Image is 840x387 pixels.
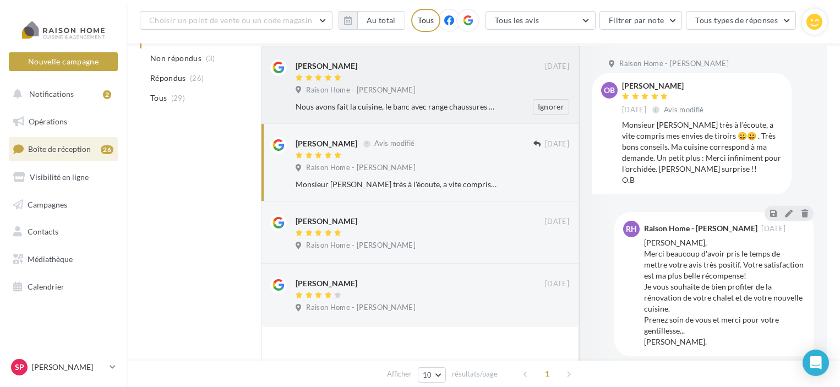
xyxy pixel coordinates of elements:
[339,11,405,30] button: Au total
[28,144,91,154] span: Boîte de réception
[644,225,757,232] div: Raison Home - [PERSON_NAME]
[296,61,357,72] div: [PERSON_NAME]
[306,303,416,313] span: Raison Home - [PERSON_NAME]
[171,94,185,102] span: (29)
[30,172,89,182] span: Visibilité en ligne
[619,59,729,69] span: Raison Home - [PERSON_NAME]
[411,9,440,32] div: Tous
[296,216,357,227] div: [PERSON_NAME]
[306,85,416,95] span: Raison Home - [PERSON_NAME]
[7,248,120,271] a: Médiathèque
[357,11,405,30] button: Au total
[28,227,58,236] span: Contacts
[190,74,204,83] span: (26)
[7,166,120,189] a: Visibilité en ligne
[486,11,596,30] button: Tous les avis
[664,105,704,114] span: Avis modifié
[545,279,569,289] span: [DATE]
[418,367,446,383] button: 10
[150,73,186,84] span: Répondus
[7,193,120,216] a: Campagnes
[7,275,120,298] a: Calendrier
[29,117,67,126] span: Opérations
[622,105,646,115] span: [DATE]
[626,224,637,235] span: RH
[452,369,498,379] span: résultats/page
[423,370,432,379] span: 10
[9,357,118,378] a: Sp [PERSON_NAME]
[495,15,539,25] span: Tous les avis
[28,282,64,291] span: Calendrier
[9,52,118,71] button: Nouvelle campagne
[533,99,569,115] button: Ignorer
[103,90,111,99] div: 2
[15,362,24,373] span: Sp
[622,82,706,90] div: [PERSON_NAME]
[150,53,201,64] span: Non répondus
[7,110,120,133] a: Opérations
[296,138,357,149] div: [PERSON_NAME]
[644,237,805,347] div: [PERSON_NAME], Merci beaucoup d'avoir pris le temps de mettre votre avis très positif. Votre sati...
[29,89,74,99] span: Notifications
[28,254,73,264] span: Médiathèque
[206,54,215,63] span: (3)
[545,217,569,227] span: [DATE]
[101,145,113,154] div: 26
[686,11,796,30] button: Tous types de réponses
[545,62,569,72] span: [DATE]
[32,362,105,373] p: [PERSON_NAME]
[622,119,783,186] div: Monsieur [PERSON_NAME] très à l'écoute, a vite compris mes envies de tiroirs 😀😀 . Très bons conse...
[374,139,414,148] span: Avis modifié
[761,225,786,232] span: [DATE]
[538,365,556,383] span: 1
[7,83,116,106] button: Notifications 2
[604,85,615,96] span: OB
[387,369,412,379] span: Afficher
[7,220,120,243] a: Contacts
[296,179,498,190] div: Monsieur [PERSON_NAME] très à l'écoute, a vite compris mes envies de tiroirs 😀😀 . Très bons conse...
[296,278,357,289] div: [PERSON_NAME]
[599,11,683,30] button: Filtrer par note
[296,101,498,112] div: Nous avons fait la cuisine, le banc avec range chaussures et le placard avec [PERSON_NAME]. Nous ...
[7,137,120,161] a: Boîte de réception26
[150,92,167,103] span: Tous
[149,15,312,25] span: Choisir un point de vente ou un code magasin
[545,139,569,149] span: [DATE]
[28,199,67,209] span: Campagnes
[140,11,332,30] button: Choisir un point de vente ou un code magasin
[306,163,416,173] span: Raison Home - [PERSON_NAME]
[803,350,829,376] div: Open Intercom Messenger
[306,241,416,250] span: Raison Home - [PERSON_NAME]
[695,15,778,25] span: Tous types de réponses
